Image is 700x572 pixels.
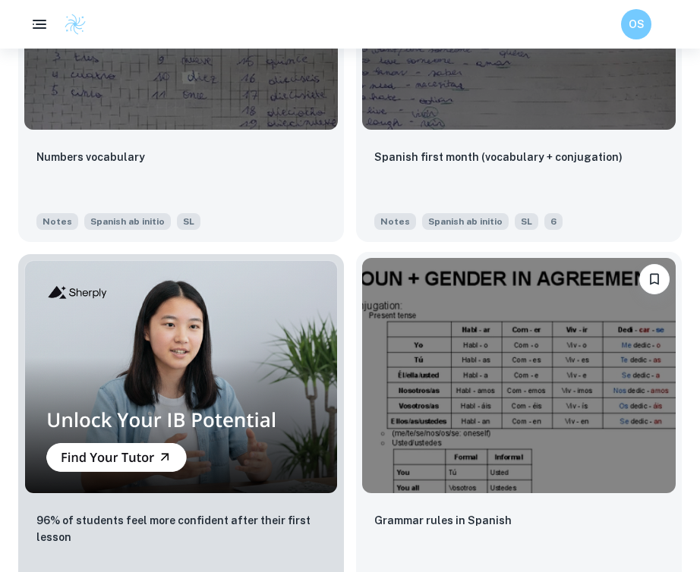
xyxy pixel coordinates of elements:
p: Grammar rules in Spanish [374,512,512,529]
img: Spanish ab initio Notes example thumbnail: Grammar rules in Spanish [362,258,676,493]
span: SL [177,213,200,230]
img: Clastify logo [64,13,87,36]
button: Bookmark [639,264,670,294]
span: Notes [36,213,78,230]
button: OS [621,9,651,39]
span: 6 [544,213,563,230]
span: SL [515,213,538,230]
a: Clastify logo [55,13,87,36]
span: Notes [374,213,416,230]
span: Spanish ab initio [422,213,509,230]
p: Numbers vocabulary [36,149,145,165]
h6: OS [628,16,645,33]
p: Spanish first month (vocabulary + conjugation) [374,149,623,165]
img: Thumbnail [24,260,338,493]
span: Spanish ab initio [84,213,171,230]
p: 96% of students feel more confident after their first lesson [36,512,326,545]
